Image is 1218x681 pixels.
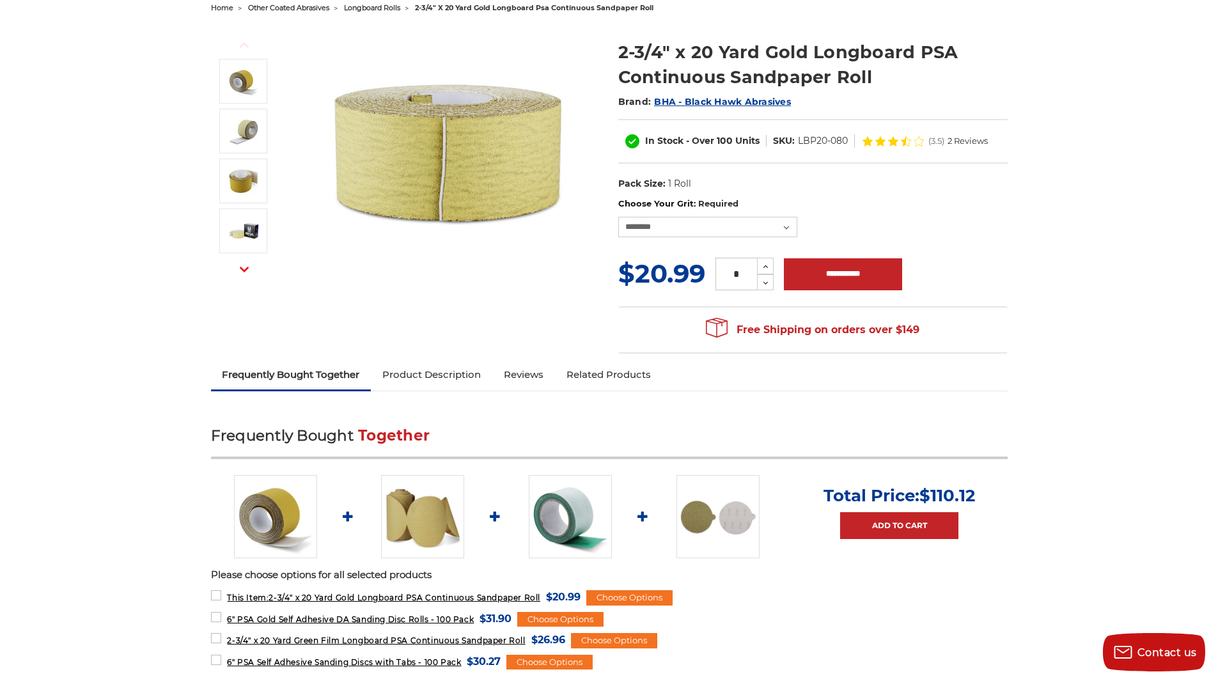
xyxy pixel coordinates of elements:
strong: This Item: [227,593,269,602]
img: Black Hawk 400 Grit Gold PSA Sandpaper Roll, 2 3/4" wide, for final touches on surfaces. [228,65,260,97]
button: Next [229,256,260,283]
span: 2-3/4" x 20 yard gold longboard psa continuous sandpaper roll [415,3,653,12]
span: - Over [686,135,714,146]
span: Contact us [1137,646,1197,659]
dd: 1 Roll [668,177,691,191]
button: Contact us [1103,633,1205,671]
span: Brand: [618,96,652,107]
span: 2-3/4" x 20 Yard Gold Longboard PSA Continuous Sandpaper Roll [227,593,540,602]
img: BHA 80 Grit Gold PSA Sandpaper Roll, 2 3/4" x 20 yards, for high-performance sanding and stripping. [228,215,260,247]
span: 6" PSA Gold Self Adhesive DA Sanding Disc Rolls - 100 Pack [227,614,474,624]
span: (3.5) [928,137,944,145]
span: In Stock [645,135,683,146]
p: Total Price: [824,485,975,506]
span: 2 Reviews [948,137,988,145]
span: Free Shipping on orders over $149 [706,317,919,343]
span: Together [358,427,430,444]
span: $20.99 [618,258,705,289]
p: Please choose options for all selected products [211,568,1008,583]
img: Medium-coarse 180 Grit Gold PSA Sandpaper Roll, 2.75" x 20 yds, for versatile sanding by BHA. [228,115,260,147]
span: 6" PSA Self Adhesive Sanding Discs with Tabs - 100 Pack [227,657,461,667]
dd: LBP20-080 [798,134,848,148]
a: other coated abrasives [248,3,329,12]
button: Previous [229,31,260,59]
span: Frequently Bought [211,427,354,444]
a: home [211,3,233,12]
span: 100 [717,135,733,146]
span: $31.90 [480,610,511,627]
span: 2-3/4" x 20 Yard Green Film Longboard PSA Continuous Sandpaper Roll [227,636,525,645]
dt: Pack Size: [618,177,666,191]
div: Choose Options [517,612,604,627]
span: $20.99 [546,588,581,606]
img: 400 grit BHA Gold longboard PSA sandpaper roll, 2.75 inches by 20 yards, perfect for fine finishing. [228,165,260,197]
a: Add to Cart [840,512,958,539]
img: Black Hawk 400 Grit Gold PSA Sandpaper Roll, 2 3/4" wide, for final touches on surfaces. [320,26,576,282]
a: Product Description [371,361,492,389]
a: Reviews [492,361,555,389]
a: Frequently Bought Together [211,361,371,389]
div: Choose Options [571,633,657,648]
div: Choose Options [586,590,673,606]
a: longboard rolls [344,3,400,12]
span: $26.96 [531,631,565,648]
span: Units [735,135,760,146]
span: $110.12 [919,485,975,506]
a: Related Products [555,361,662,389]
h1: 2-3/4" x 20 Yard Gold Longboard PSA Continuous Sandpaper Roll [618,40,1008,90]
dt: SKU: [773,134,795,148]
a: BHA - Black Hawk Abrasives [654,96,791,107]
small: Required [698,198,738,208]
span: $30.27 [467,653,501,670]
img: Black Hawk 400 Grit Gold PSA Sandpaper Roll, 2 3/4" wide, for final touches on surfaces. [234,475,317,558]
div: Choose Options [506,655,593,670]
label: Choose Your Grit: [618,198,1008,210]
